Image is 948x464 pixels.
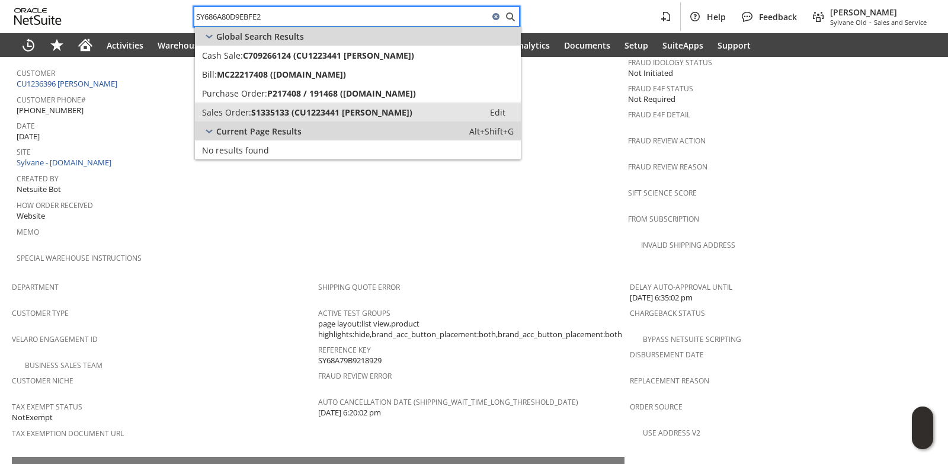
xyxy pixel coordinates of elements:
a: Fraud Review Reason [628,162,707,172]
a: Tax Exemption Document URL [12,428,124,439]
a: Delay Auto-Approval Until [630,282,732,292]
span: page layout:list view,product highlights:hide,brand_acc_button_placement:both,brand_acc_button_pl... [318,318,623,340]
svg: Search [503,9,517,24]
span: S1335133 (CU1223441 [PERSON_NAME]) [251,107,412,118]
span: Website [17,210,45,222]
a: Date [17,121,35,131]
svg: logo [14,8,62,25]
a: Sift Science Score [628,188,697,198]
span: Sylvane Old [830,18,867,27]
a: Bill:MC22217408 ([DOMAIN_NAME]) [195,65,521,84]
span: MC22217408 ([DOMAIN_NAME]) [217,69,346,80]
a: Fraud E4F Status [628,84,693,94]
span: Feedback [759,11,797,23]
span: [DATE] 6:35:02 pm [630,292,693,303]
a: Home [71,33,100,57]
a: Memo [17,227,39,237]
a: Customer [17,68,55,78]
a: Customer Phone# [17,95,86,105]
span: Current Page Results [216,126,302,137]
a: Cash Sale:C709266124 (CU1223441 [PERSON_NAME])Edit: [195,46,521,65]
span: Sales and Service [874,18,927,27]
svg: Recent Records [21,38,36,52]
span: SuiteApps [662,40,703,51]
span: Cash Sale: [202,50,243,61]
span: Purchase Order: [202,88,267,99]
a: Bypass NetSuite Scripting [643,334,741,344]
a: Auto Cancellation Date (shipping_wait_time_long_threshold_date) [318,397,578,407]
a: Disbursement Date [630,350,704,360]
a: No results found [195,140,521,159]
span: [PHONE_NUMBER] [17,105,84,116]
a: Invalid Shipping Address [641,240,735,250]
a: Edit: [477,105,518,119]
a: Fraud Review Error [318,371,392,381]
span: Alt+Shift+G [469,126,514,137]
a: Business Sales Team [25,360,103,370]
span: - [869,18,872,27]
a: CU1236396 [PERSON_NAME] [17,78,120,89]
a: Replacement reason [630,376,709,386]
a: Created By [17,174,59,184]
span: Oracle Guided Learning Widget. To move around, please hold and drag [912,428,933,450]
span: P217408 / 191468 ([DOMAIN_NAME]) [267,88,416,99]
a: Reference Key [318,345,371,355]
iframe: Click here to launch Oracle Guided Learning Help Panel [912,407,933,449]
a: Chargeback Status [630,308,705,318]
a: Order Source [630,402,683,412]
a: Shipping Quote Error [318,282,400,292]
span: Netsuite Bot [17,184,61,195]
a: Fraud E4F Detail [628,110,690,120]
a: Active Test Groups [318,308,390,318]
svg: Shortcuts [50,38,64,52]
span: Bill: [202,69,217,80]
a: Use Address V2 [643,428,700,438]
a: Customer Type [12,308,69,318]
span: [DATE] 6:20:02 pm [318,407,381,418]
a: Tax Exempt Status [12,402,82,412]
span: Sales Order: [202,107,251,118]
span: C709266124 (CU1223441 [PERSON_NAME]) [243,50,414,61]
span: NotExempt [12,412,53,423]
span: Activities [107,40,143,51]
a: SuiteApps [655,33,710,57]
a: Sylvane - [DOMAIN_NAME] [17,157,114,168]
span: [DATE] [17,131,40,142]
span: No results found [202,145,269,156]
a: Setup [617,33,655,57]
a: Documents [557,33,617,57]
a: Sales Order:S1335133 (CU1223441 [PERSON_NAME])Edit: [195,103,521,121]
a: Fraud Idology Status [628,57,712,68]
span: Setup [624,40,648,51]
div: Shortcuts [43,33,71,57]
a: Velaro Engagement ID [12,334,98,344]
a: Department [12,282,59,292]
a: Purchase Order:P217408 / 191468 ([DOMAIN_NAME])Edit: [195,84,521,103]
span: Support [718,40,751,51]
a: Fraud Review Action [628,136,706,146]
span: Documents [564,40,610,51]
a: Special Warehouse Instructions [17,253,142,263]
a: Warehouse [150,33,210,57]
input: Search [194,9,489,24]
span: Warehouse [158,40,203,51]
span: SY68A79B9218929 [318,355,382,366]
a: From Subscription [628,214,699,224]
span: Not Required [628,94,675,105]
a: How Order Received [17,200,93,210]
a: Site [17,147,31,157]
a: Support [710,33,758,57]
span: Not Initiated [628,68,673,79]
span: Global Search Results [216,31,304,42]
span: Help [707,11,726,23]
svg: Home [78,38,92,52]
a: Recent Records [14,33,43,57]
span: [PERSON_NAME] [830,7,927,18]
a: Analytics [506,33,557,57]
a: Customer Niche [12,376,73,386]
span: Analytics [513,40,550,51]
a: Activities [100,33,150,57]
